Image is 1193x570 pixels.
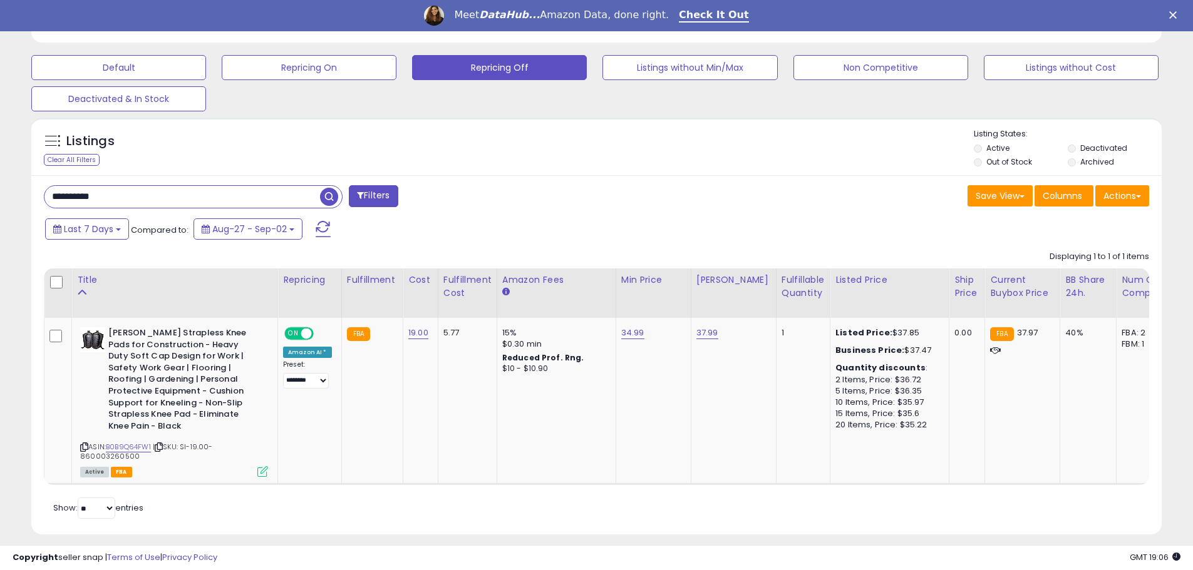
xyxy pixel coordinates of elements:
button: Deactivated & In Stock [31,86,206,111]
button: Default [31,55,206,80]
img: Profile image for Georgie [424,6,444,26]
button: Non Competitive [793,55,968,80]
div: ASIN: [80,327,268,476]
div: $37.85 [835,327,939,338]
div: Fulfillable Quantity [782,273,825,300]
span: FBA [111,467,132,477]
a: 34.99 [621,327,644,339]
span: 2025-09-10 19:06 GMT [1130,551,1180,563]
a: Terms of Use [107,551,160,563]
div: 2 Items, Price: $36.72 [835,374,939,385]
button: Listings without Min/Max [602,55,777,80]
div: FBA: 2 [1122,327,1163,338]
div: 15% [502,327,606,338]
div: Min Price [621,273,686,287]
div: BB Share 24h. [1065,273,1111,300]
div: [PERSON_NAME] [696,273,771,287]
button: Save View [968,185,1033,206]
div: Meet Amazon Data, done right. [454,9,669,21]
strong: Copyright [13,551,58,563]
div: Clear All Filters [44,154,100,166]
span: Compared to: [131,224,189,236]
span: ON [286,328,301,339]
div: $0.30 min [502,338,606,350]
button: Columns [1035,185,1093,206]
div: Amazon Fees [502,273,611,287]
div: FBM: 1 [1122,338,1163,350]
label: Archived [1080,156,1114,167]
div: Fulfillment [347,273,398,287]
div: 20 Items, Price: $35.22 [835,419,939,430]
div: Amazon AI * [283,347,332,358]
span: Last 7 Days [64,223,113,235]
span: OFF [312,328,332,339]
a: Privacy Policy [162,551,217,563]
button: Actions [1095,185,1149,206]
span: All listings currently available for purchase on Amazon [80,467,109,477]
img: 41bZKSX8pRL._SL40_.jpg [80,327,105,352]
div: 10 Items, Price: $35.97 [835,397,939,408]
div: 5 Items, Price: $36.35 [835,385,939,397]
div: Cost [408,273,433,287]
div: Preset: [283,360,332,389]
button: Repricing On [222,55,396,80]
div: Close [1169,11,1182,19]
label: Active [986,143,1010,153]
div: 0.00 [954,327,975,338]
div: Ship Price [954,273,979,300]
label: Out of Stock [986,156,1032,167]
div: Num of Comp. [1122,273,1167,300]
button: Aug-27 - Sep-02 [194,218,302,240]
div: 1 [782,327,820,338]
div: Repricing [283,273,336,287]
a: Check It Out [679,9,749,23]
div: 15 Items, Price: $35.6 [835,408,939,419]
div: $10 - $10.90 [502,364,606,374]
div: 5.77 [443,327,487,338]
div: Fulfillment Cost [443,273,492,300]
label: Deactivated [1080,143,1127,153]
span: Show: entries [53,502,143,514]
b: Reduced Prof. Rng. [502,352,584,363]
div: Current Buybox Price [990,273,1055,300]
a: B0B9Q64FW1 [106,442,151,452]
div: seller snap | | [13,552,217,564]
a: 37.99 [696,327,718,339]
button: Repricing Off [412,55,587,80]
p: Listing States: [974,128,1162,140]
b: [PERSON_NAME] Strapless Knee Pads for Construction - Heavy Duty Soft Cap Design for Work | Safety... [108,327,261,435]
div: : [835,362,939,374]
div: 40% [1065,327,1107,338]
span: | SKU: SI-19.00-860003260500 [80,442,213,461]
div: Title [77,273,272,287]
h5: Listings [66,133,115,150]
div: $37.47 [835,345,939,356]
small: Amazon Fees. [502,287,510,298]
span: 37.97 [1017,327,1038,338]
b: Business Price: [835,344,904,356]
button: Last 7 Days [45,218,129,240]
button: Listings without Cost [984,55,1159,80]
small: FBA [990,327,1013,341]
small: FBA [347,327,370,341]
div: Displaying 1 to 1 of 1 items [1050,251,1149,263]
button: Filters [349,185,398,207]
i: DataHub... [479,9,540,21]
a: 19.00 [408,327,428,339]
div: Listed Price [835,273,944,287]
span: Columns [1043,190,1082,202]
span: Aug-27 - Sep-02 [212,223,287,235]
b: Quantity discounts [835,362,926,374]
b: Listed Price: [835,327,892,338]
